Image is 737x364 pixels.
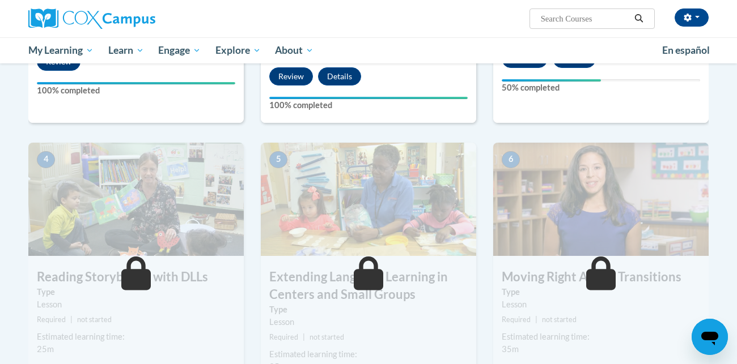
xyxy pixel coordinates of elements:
[269,303,468,316] label: Type
[21,37,101,63] a: My Learning
[37,331,235,343] div: Estimated learning time:
[37,84,235,97] label: 100% completed
[269,333,298,341] span: Required
[675,8,709,27] button: Account Settings
[502,151,520,168] span: 6
[268,37,321,63] a: About
[215,44,261,57] span: Explore
[502,298,700,311] div: Lesson
[208,37,268,63] a: Explore
[37,298,235,311] div: Lesson
[11,37,726,63] div: Main menu
[37,344,54,354] span: 25m
[37,82,235,84] div: Your progress
[28,44,94,57] span: My Learning
[493,143,709,256] img: Course Image
[77,315,112,324] span: not started
[28,8,244,29] a: Cox Campus
[655,38,717,62] a: En español
[158,44,201,57] span: Engage
[535,315,537,324] span: |
[37,286,235,298] label: Type
[28,8,155,29] img: Cox Campus
[269,97,468,99] div: Your progress
[37,315,66,324] span: Required
[502,344,519,354] span: 35m
[692,319,728,355] iframe: Button to launch messaging window
[269,151,287,168] span: 5
[28,268,244,286] h3: Reading Storybooks with DLLs
[502,82,700,94] label: 50% completed
[269,99,468,112] label: 100% completed
[318,67,361,85] button: Details
[28,143,244,256] img: Course Image
[502,79,601,82] div: Your progress
[70,315,73,324] span: |
[151,37,208,63] a: Engage
[662,44,710,56] span: En español
[540,12,630,25] input: Search Courses
[542,315,577,324] span: not started
[502,331,700,343] div: Estimated learning time:
[108,44,144,57] span: Learn
[493,268,709,286] h3: Moving Right Along: Transitions
[310,333,344,341] span: not started
[502,315,531,324] span: Required
[502,286,700,298] label: Type
[630,12,647,25] button: Search
[101,37,151,63] a: Learn
[269,316,468,328] div: Lesson
[261,268,476,303] h3: Extending Language Learning in Centers and Small Groups
[269,67,313,85] button: Review
[303,333,305,341] span: |
[37,151,55,168] span: 4
[261,143,476,256] img: Course Image
[269,348,468,361] div: Estimated learning time:
[275,44,314,57] span: About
